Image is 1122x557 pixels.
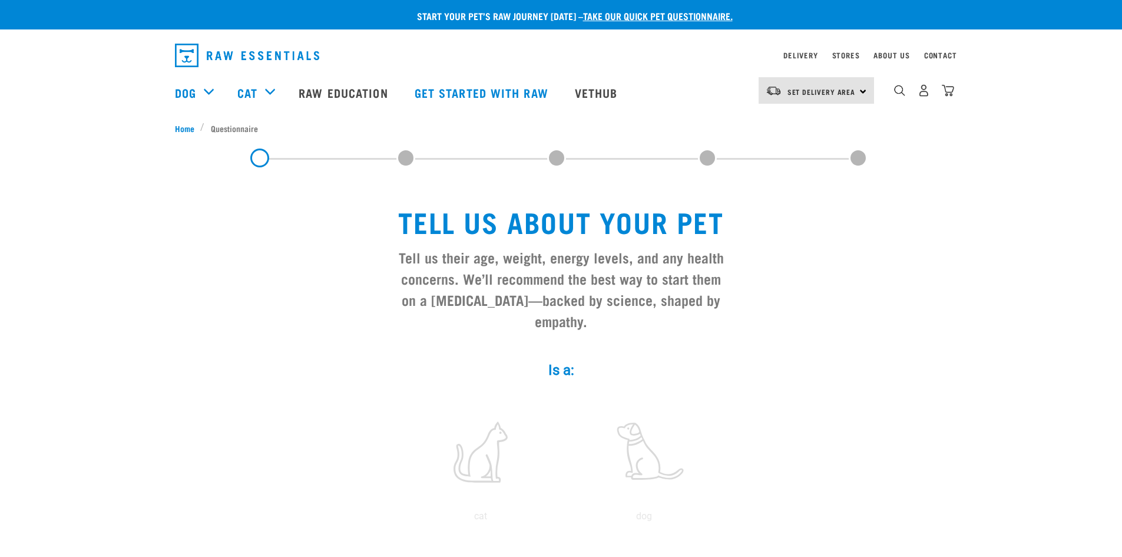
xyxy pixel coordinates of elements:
[287,69,402,116] a: Raw Education
[401,509,560,523] p: cat
[175,122,948,134] nav: breadcrumbs
[783,53,817,57] a: Delivery
[942,84,954,97] img: home-icon@2x.png
[918,84,930,97] img: user.png
[766,85,782,96] img: van-moving.png
[832,53,860,57] a: Stores
[565,509,724,523] p: dog
[403,69,563,116] a: Get started with Raw
[175,122,201,134] a: Home
[175,84,196,101] a: Dog
[873,53,909,57] a: About Us
[175,122,194,134] span: Home
[924,53,957,57] a: Contact
[237,84,257,101] a: Cat
[385,360,738,381] label: Is a:
[894,85,905,96] img: home-icon-1@2x.png
[166,39,957,72] nav: dropdown navigation
[563,69,633,116] a: Vethub
[583,13,733,18] a: take our quick pet questionnaire.
[394,246,729,331] h3: Tell us their age, weight, energy levels, and any health concerns. We’ll recommend the best way t...
[394,205,729,237] h1: Tell us about your pet
[787,90,856,94] span: Set Delivery Area
[175,44,319,67] img: Raw Essentials Logo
